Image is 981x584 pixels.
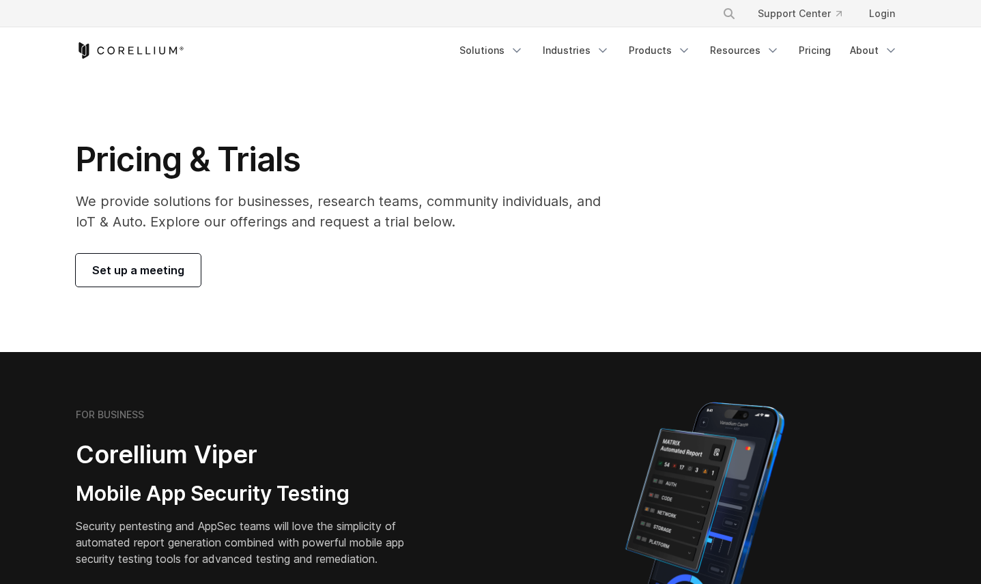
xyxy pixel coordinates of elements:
p: Security pentesting and AppSec teams will love the simplicity of automated report generation comb... [76,518,425,567]
a: Pricing [791,38,839,63]
h1: Pricing & Trials [76,139,620,180]
button: Search [717,1,741,26]
p: We provide solutions for businesses, research teams, community individuals, and IoT & Auto. Explo... [76,191,620,232]
span: Set up a meeting [92,262,184,278]
a: Industries [535,38,618,63]
div: Navigation Menu [706,1,906,26]
div: Navigation Menu [451,38,906,63]
a: Login [858,1,906,26]
a: About [842,38,906,63]
a: Support Center [747,1,853,26]
a: Resources [702,38,788,63]
h3: Mobile App Security Testing [76,481,425,507]
h2: Corellium Viper [76,439,425,470]
a: Solutions [451,38,532,63]
a: Set up a meeting [76,254,201,287]
h6: FOR BUSINESS [76,409,144,421]
a: Corellium Home [76,42,184,59]
a: Products [621,38,699,63]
